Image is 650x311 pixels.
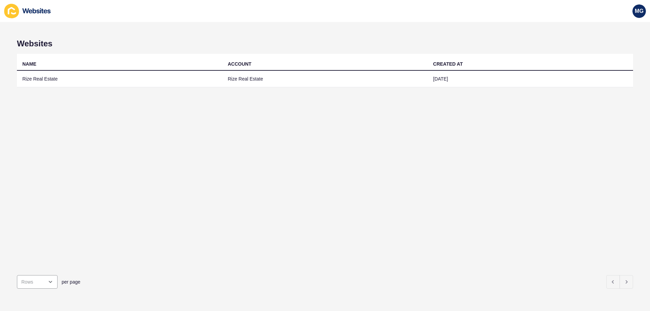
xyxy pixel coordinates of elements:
[22,61,36,67] div: NAME
[635,8,644,15] span: MG
[222,71,428,87] td: Rize Real Estate
[17,71,222,87] td: Rize Real Estate
[17,275,58,289] div: open menu
[433,61,463,67] div: CREATED AT
[17,39,633,48] h1: Websites
[428,71,633,87] td: [DATE]
[228,61,252,67] div: ACCOUNT
[62,279,80,285] span: per page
